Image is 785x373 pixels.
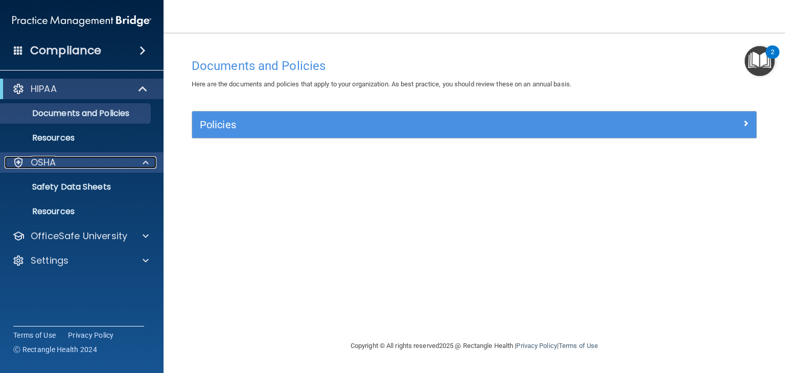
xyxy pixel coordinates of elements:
[31,156,56,169] p: OSHA
[7,133,146,143] p: Resources
[12,230,149,242] a: OfficeSafe University
[12,254,149,267] a: Settings
[559,342,598,349] a: Terms of Use
[12,83,148,95] a: HIPAA
[68,330,114,340] a: Privacy Policy
[12,156,149,169] a: OSHA
[745,46,775,76] button: Open Resource Center, 2 new notifications
[7,182,146,192] p: Safety Data Sheets
[12,11,151,31] img: PMB logo
[771,52,774,65] div: 2
[13,330,56,340] a: Terms of Use
[7,206,146,217] p: Resources
[31,254,68,267] p: Settings
[516,342,557,349] a: Privacy Policy
[200,116,749,133] a: Policies
[7,108,146,119] p: Documents and Policies
[30,43,101,58] h4: Compliance
[192,80,571,88] span: Here are the documents and policies that apply to your organization. As best practice, you should...
[192,59,757,73] h4: Documents and Policies
[31,230,127,242] p: OfficeSafe University
[200,119,608,130] h5: Policies
[31,83,57,95] p: HIPAA
[288,330,661,362] div: Copyright © All rights reserved 2025 @ Rectangle Health | |
[13,344,97,355] span: Ⓒ Rectangle Health 2024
